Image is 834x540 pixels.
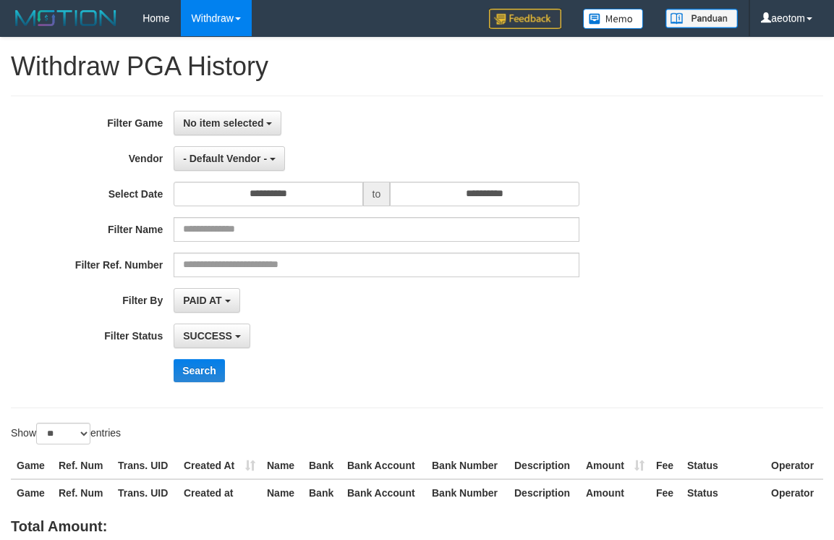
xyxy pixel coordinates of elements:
[341,479,426,506] th: Bank Account
[11,423,121,444] label: Show entries
[665,9,738,28] img: panduan.png
[183,330,232,342] span: SUCCESS
[580,479,650,506] th: Amount
[174,146,285,171] button: - Default Vendor -
[112,452,178,479] th: Trans. UID
[11,7,121,29] img: MOTION_logo.png
[11,479,53,506] th: Game
[112,479,178,506] th: Trans. UID
[174,359,225,382] button: Search
[303,452,341,479] th: Bank
[363,182,391,206] span: to
[53,479,112,506] th: Ref. Num
[681,452,765,479] th: Status
[174,111,281,135] button: No item selected
[509,479,580,506] th: Description
[650,452,681,479] th: Fee
[489,9,561,29] img: Feedback.jpg
[426,479,509,506] th: Bank Number
[11,452,53,479] th: Game
[341,452,426,479] th: Bank Account
[303,479,341,506] th: Bank
[11,518,107,534] b: Total Amount:
[681,479,765,506] th: Status
[174,288,239,313] button: PAID AT
[174,324,250,348] button: SUCCESS
[53,452,112,479] th: Ref. Num
[36,423,90,444] select: Showentries
[765,479,823,506] th: Operator
[183,117,263,129] span: No item selected
[183,295,221,306] span: PAID AT
[650,479,681,506] th: Fee
[765,452,823,479] th: Operator
[183,153,267,164] span: - Default Vendor -
[580,452,650,479] th: Amount
[509,452,580,479] th: Description
[178,479,261,506] th: Created at
[11,52,823,81] h1: Withdraw PGA History
[178,452,261,479] th: Created At
[583,9,644,29] img: Button%20Memo.svg
[426,452,509,479] th: Bank Number
[261,452,303,479] th: Name
[261,479,303,506] th: Name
